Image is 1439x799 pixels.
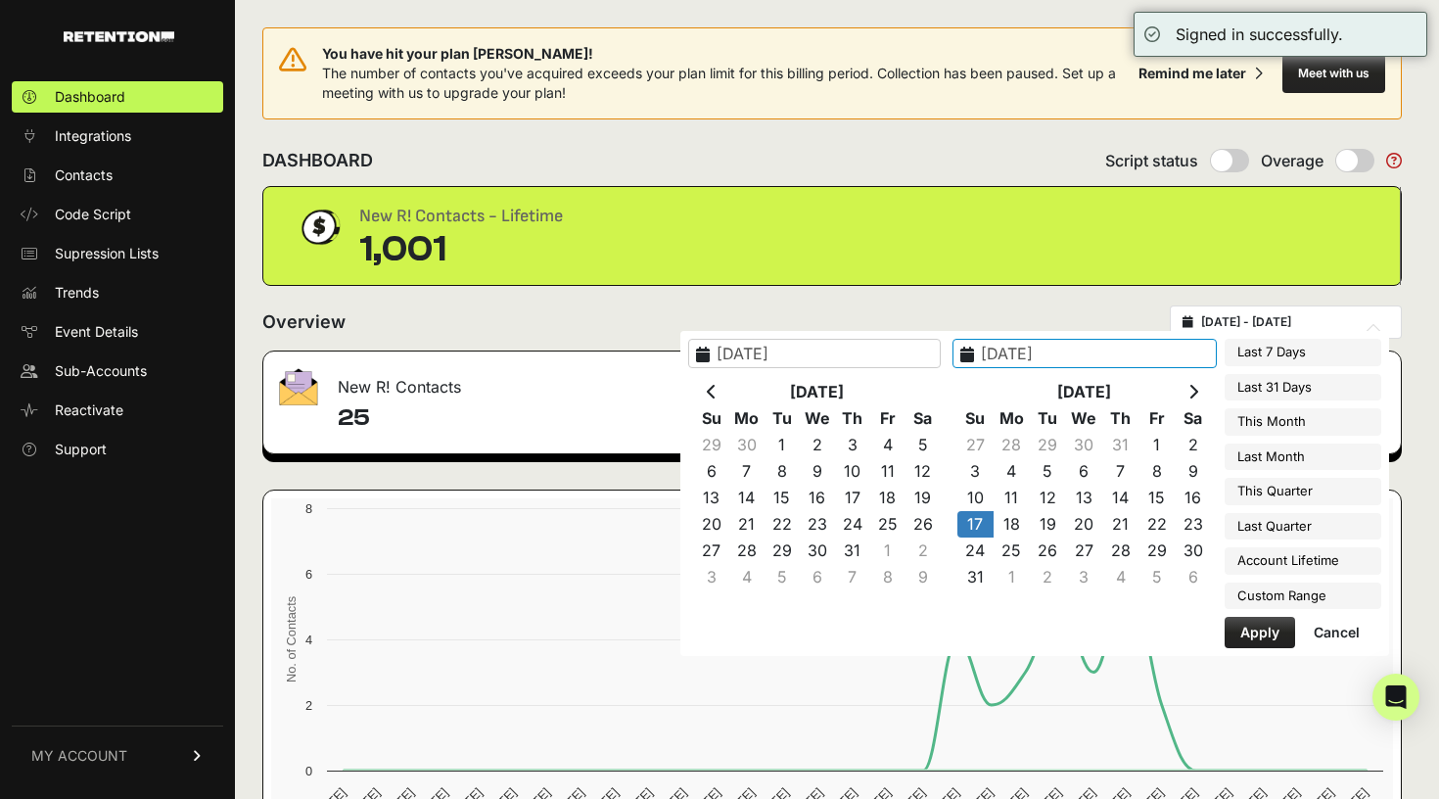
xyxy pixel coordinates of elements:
[1175,564,1211,590] td: 6
[55,400,123,420] span: Reactivate
[870,432,905,458] td: 4
[835,564,870,590] td: 7
[12,277,223,308] a: Trends
[1261,149,1323,172] span: Overage
[994,379,1176,405] th: [DATE]
[1030,538,1066,564] td: 26
[55,322,138,342] span: Event Details
[262,308,346,336] h2: Overview
[1138,432,1175,458] td: 1
[694,538,729,564] td: 27
[31,746,127,766] span: MY ACCOUNT
[1225,478,1381,505] li: This Quarter
[12,316,223,348] a: Event Details
[1225,339,1381,366] li: Last 7 Days
[765,432,800,458] td: 1
[295,203,344,252] img: dollar-coin-05c43ed7efb7bc0c12610022525b4bbbb207c7efeef5aecc26f025e68dcafac9.png
[1138,564,1175,590] td: 5
[800,458,835,485] td: 9
[694,458,729,485] td: 6
[800,511,835,538] td: 23
[800,485,835,511] td: 16
[800,432,835,458] td: 2
[305,567,312,582] text: 6
[55,283,99,303] span: Trends
[1030,511,1066,538] td: 19
[1102,511,1138,538] td: 21
[1066,485,1102,511] td: 13
[1138,64,1246,83] div: Remind me later
[870,564,905,590] td: 8
[1175,485,1211,511] td: 16
[55,126,131,146] span: Integrations
[1225,444,1381,471] li: Last Month
[800,564,835,590] td: 6
[305,501,312,516] text: 8
[1225,408,1381,436] li: This Month
[1372,674,1419,721] div: Open Intercom Messenger
[870,458,905,485] td: 11
[1225,513,1381,540] li: Last Quarter
[905,405,941,432] th: Sa
[1138,538,1175,564] td: 29
[1175,538,1211,564] td: 30
[279,368,318,405] img: fa-envelope-19ae18322b30453b285274b1b8af3d052b27d846a4fbe8435d1a52b978f639a2.png
[1138,485,1175,511] td: 15
[835,538,870,564] td: 31
[1225,583,1381,610] li: Custom Range
[1030,564,1066,590] td: 2
[12,199,223,230] a: Code Script
[359,230,563,269] div: 1,001
[694,405,729,432] th: Su
[694,432,729,458] td: 29
[55,165,113,185] span: Contacts
[905,564,941,590] td: 9
[729,564,765,590] td: 4
[729,432,765,458] td: 30
[765,538,800,564] td: 29
[957,432,994,458] td: 27
[994,538,1030,564] td: 25
[765,485,800,511] td: 15
[12,434,223,465] a: Support
[1131,56,1271,91] button: Remind me later
[1138,511,1175,538] td: 22
[729,405,765,432] th: Mo
[1066,458,1102,485] td: 6
[870,405,905,432] th: Fr
[905,458,941,485] td: 12
[1298,617,1375,648] button: Cancel
[994,405,1030,432] th: Mo
[765,458,800,485] td: 8
[1102,564,1138,590] td: 4
[905,485,941,511] td: 19
[957,485,994,511] td: 10
[1066,432,1102,458] td: 30
[957,564,994,590] td: 31
[55,361,147,381] span: Sub-Accounts
[905,538,941,564] td: 2
[1030,432,1066,458] td: 29
[1225,547,1381,575] li: Account Lifetime
[729,538,765,564] td: 28
[1102,485,1138,511] td: 14
[1175,432,1211,458] td: 2
[1138,405,1175,432] th: Fr
[800,538,835,564] td: 30
[870,538,905,564] td: 1
[694,485,729,511] td: 13
[905,511,941,538] td: 26
[284,596,299,682] text: No. of Contacts
[729,511,765,538] td: 21
[957,458,994,485] td: 3
[12,726,223,785] a: MY ACCOUNT
[994,458,1030,485] td: 4
[1066,511,1102,538] td: 20
[1102,432,1138,458] td: 31
[1175,458,1211,485] td: 9
[994,485,1030,511] td: 11
[359,203,563,230] div: New R! Contacts - Lifetime
[870,485,905,511] td: 18
[1282,54,1385,93] button: Meet with us
[55,87,125,107] span: Dashboard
